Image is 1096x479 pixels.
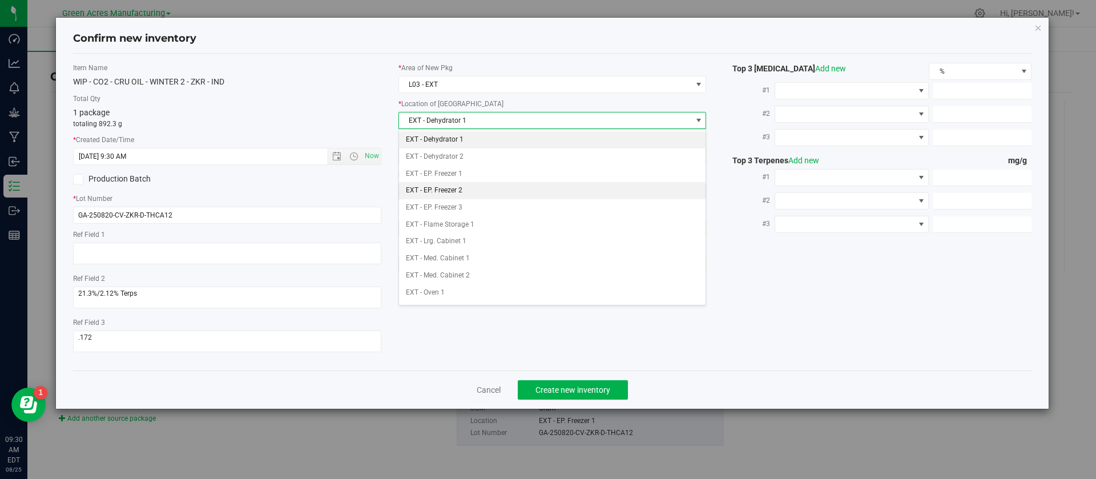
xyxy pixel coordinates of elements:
li: EXT - Oven 1 [399,284,706,301]
button: Create new inventory [518,380,628,400]
label: Item Name [73,63,381,73]
label: Created Date/Time [73,135,381,145]
li: EXT - Dehydrator 2 [399,148,706,166]
li: EXT - EP. Freezer 1 [399,166,706,183]
p: totaling 892.3 g [73,119,381,129]
label: Lot Number [73,194,381,204]
label: Location of [GEOGRAPHIC_DATA] [398,99,707,109]
label: Area of New Pkg [398,63,707,73]
label: #3 [723,127,775,147]
span: L03 - EXT [399,77,692,92]
a: Add new [788,156,819,165]
label: #3 [723,214,775,234]
label: Ref Field 2 [73,273,381,284]
span: Open the date view [327,152,346,161]
span: mg/g [1008,156,1031,165]
li: EXT - Dehydrator 1 [399,131,706,148]
a: Add new [815,64,846,73]
span: Top 3 [MEDICAL_DATA] [723,64,846,73]
iframe: Resource center unread badge [34,386,47,400]
label: #1 [723,167,775,187]
span: 1 package [73,108,110,117]
div: WIP - CO2 - CRU OIL - WINTER 2 - ZKR - IND [73,76,381,88]
span: Set Current date [362,148,381,164]
span: select [691,112,706,128]
li: EXT - Med. Cabinet 1 [399,250,706,267]
span: EXT - Dehydrator 1 [399,112,692,128]
li: EXT - EP. Freezer 2 [399,182,706,199]
label: Ref Field 1 [73,230,381,240]
li: EXT - Lrg. Cabinet 1 [399,233,706,250]
span: Top 3 Terpenes [723,156,819,165]
span: % [929,63,1017,79]
label: Ref Field 3 [73,317,381,328]
label: Total Qty [73,94,381,104]
span: Create new inventory [535,385,610,395]
iframe: Resource center [11,388,46,422]
li: EXT - Med. Cabinet 2 [399,267,706,284]
li: EXT - Ready to Package [399,301,706,318]
label: Production Batch [73,173,219,185]
span: Open the time view [344,152,363,161]
label: #2 [723,190,775,211]
a: Cancel [477,384,501,396]
li: EXT - EP. Freezer 3 [399,199,706,216]
label: #1 [723,80,775,100]
label: #2 [723,103,775,124]
li: EXT - Flame Storage 1 [399,216,706,234]
h4: Confirm new inventory [73,31,196,46]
